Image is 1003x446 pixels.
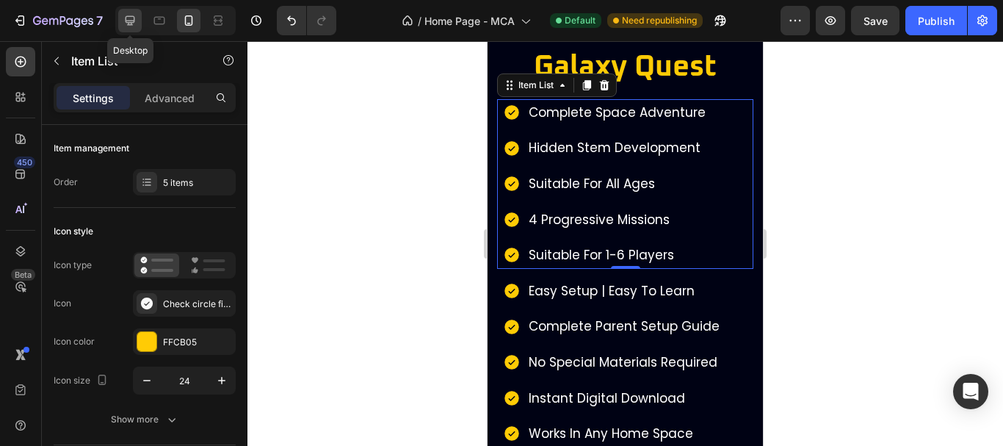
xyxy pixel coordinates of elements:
div: Icon [54,297,71,310]
div: Show more [111,412,179,427]
div: 5 items [163,176,232,190]
p: 7 [96,12,103,29]
span: Default [565,14,595,27]
button: 7 [6,6,109,35]
div: Item management [54,142,129,155]
div: Check circle filled [163,298,232,311]
p: Advanced [145,90,195,106]
p: Item List [71,52,196,70]
button: Save [851,6,899,35]
span: Save [863,15,888,27]
div: Order [54,176,78,189]
span: / [418,13,421,29]
div: Icon size [54,371,111,391]
div: Open Intercom Messenger [953,374,988,409]
iframe: Design area [488,41,763,446]
span: Home Page - MCA [424,13,515,29]
p: Settings [73,90,114,106]
div: Publish [918,13,955,29]
div: Undo/Redo [277,6,336,35]
div: 450 [14,157,35,168]
div: Icon color [54,335,95,348]
div: FFCB05 [163,336,232,349]
span: Need republishing [622,14,697,27]
div: Icon style [54,225,93,238]
button: Show more [54,406,236,433]
div: Icon type [54,259,92,272]
div: Beta [11,269,35,281]
button: Publish [905,6,967,35]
